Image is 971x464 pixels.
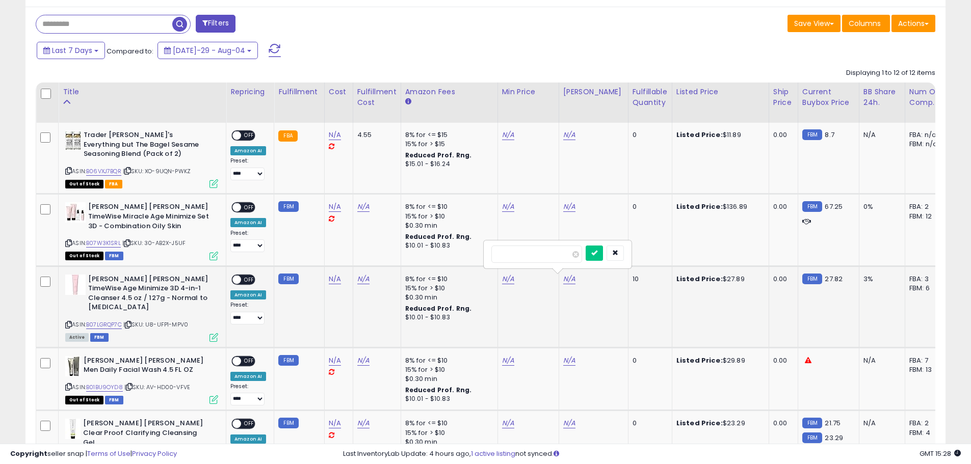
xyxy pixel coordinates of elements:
[65,275,86,295] img: 31wLx6UOobL._SL40_.jpg
[891,15,935,32] button: Actions
[773,130,790,140] div: 0.00
[502,418,514,428] a: N/A
[676,356,723,365] b: Listed Price:
[87,449,130,458] a: Terms of Use
[241,131,257,140] span: OFF
[329,130,341,140] a: N/A
[633,87,668,108] div: Fulfillable Quantity
[230,157,266,180] div: Preset:
[405,356,490,365] div: 8% for <= $10
[329,202,341,212] a: N/A
[471,449,515,458] a: 1 active listing
[773,419,790,428] div: 0.00
[633,130,664,140] div: 0
[502,356,514,366] a: N/A
[788,15,841,32] button: Save View
[65,396,103,404] span: All listings that are currently out of stock and unavailable for purchase on Amazon
[863,275,897,284] div: 3%
[122,239,186,247] span: | SKU: 30-AB2X-J5UF
[676,130,761,140] div: $11.89
[405,365,490,374] div: 15% for > $10
[405,232,472,241] b: Reduced Prof. Rng.
[909,356,943,365] div: FBA: 7
[909,284,943,293] div: FBM: 6
[825,202,843,211] span: 67.25
[676,87,765,97] div: Listed Price
[563,356,575,366] a: N/A
[65,252,103,260] span: All listings that are currently out of stock and unavailable for purchase on Amazon
[802,129,822,140] small: FBM
[405,284,490,293] div: 15% for > $10
[329,356,341,366] a: N/A
[909,428,943,438] div: FBM: 4
[405,140,490,149] div: 15% for > $15
[86,239,121,248] a: B07W3K1SRL
[84,130,207,161] b: Trader [PERSON_NAME]'s Everything but The Bagel Sesame Seasoning Blend (Pack of 2)
[405,221,490,230] div: $0.30 min
[65,356,218,403] div: ASIN:
[633,202,664,211] div: 0
[405,241,490,250] div: $10.01 - $10.83
[633,356,664,365] div: 0
[563,130,575,140] a: N/A
[278,87,320,97] div: Fulfillment
[84,356,207,377] b: [PERSON_NAME] [PERSON_NAME] Men Daily Facial Wash 4.5 FL OZ
[909,87,947,108] div: Num of Comp.
[405,275,490,284] div: 8% for <= $10
[124,383,190,391] span: | SKU: AV-HD00-VFVE
[849,18,881,29] span: Columns
[846,68,935,78] div: Displaying 1 to 12 of 12 items
[278,355,298,366] small: FBM
[105,180,122,188] span: FBA
[357,87,397,108] div: Fulfillment Cost
[676,130,723,140] b: Listed Price:
[230,302,266,324] div: Preset:
[90,333,109,342] span: FBM
[502,87,555,97] div: Min Price
[563,418,575,428] a: N/A
[842,15,890,32] button: Columns
[909,419,943,428] div: FBA: 2
[158,42,258,59] button: [DATE]-29 - Aug-04
[909,365,943,374] div: FBM: 13
[241,420,257,428] span: OFF
[676,274,723,284] b: Listed Price:
[825,433,843,443] span: 23.29
[37,42,105,59] button: Last 7 Days
[241,203,257,212] span: OFF
[329,274,341,284] a: N/A
[863,202,897,211] div: 0%
[278,201,298,212] small: FBM
[65,180,103,188] span: All listings that are currently out of stock and unavailable for purchase on Amazon
[773,202,790,211] div: 0.00
[405,395,490,403] div: $10.01 - $10.83
[405,151,472,159] b: Reduced Prof. Rng.
[676,275,761,284] div: $27.89
[802,432,822,443] small: FBM
[123,320,188,329] span: | SKU: U8-UFP1-MPV0
[773,87,794,108] div: Ship Price
[63,87,222,97] div: Title
[802,274,822,284] small: FBM
[863,356,897,365] div: N/A
[405,87,493,97] div: Amazon Fees
[10,449,47,458] strong: Copyright
[123,167,191,175] span: | SKU: XO-9UQN-PWKZ
[230,372,266,381] div: Amazon AI
[230,230,266,253] div: Preset:
[65,419,81,439] img: 31njXTyEs6L._SL40_.jpg
[329,87,349,97] div: Cost
[909,140,943,149] div: FBM: n/a
[405,304,472,313] b: Reduced Prof. Rng.
[107,46,153,56] span: Compared to:
[802,418,822,428] small: FBM
[65,130,218,187] div: ASIN:
[676,418,723,428] b: Listed Price:
[405,160,490,169] div: $15.01 - $16.24
[357,130,393,140] div: 4.55
[357,356,370,366] a: N/A
[230,290,266,299] div: Amazon AI
[909,275,943,284] div: FBA: 3
[65,333,89,342] span: All listings currently available for purchase on Amazon
[405,428,490,438] div: 15% for > $10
